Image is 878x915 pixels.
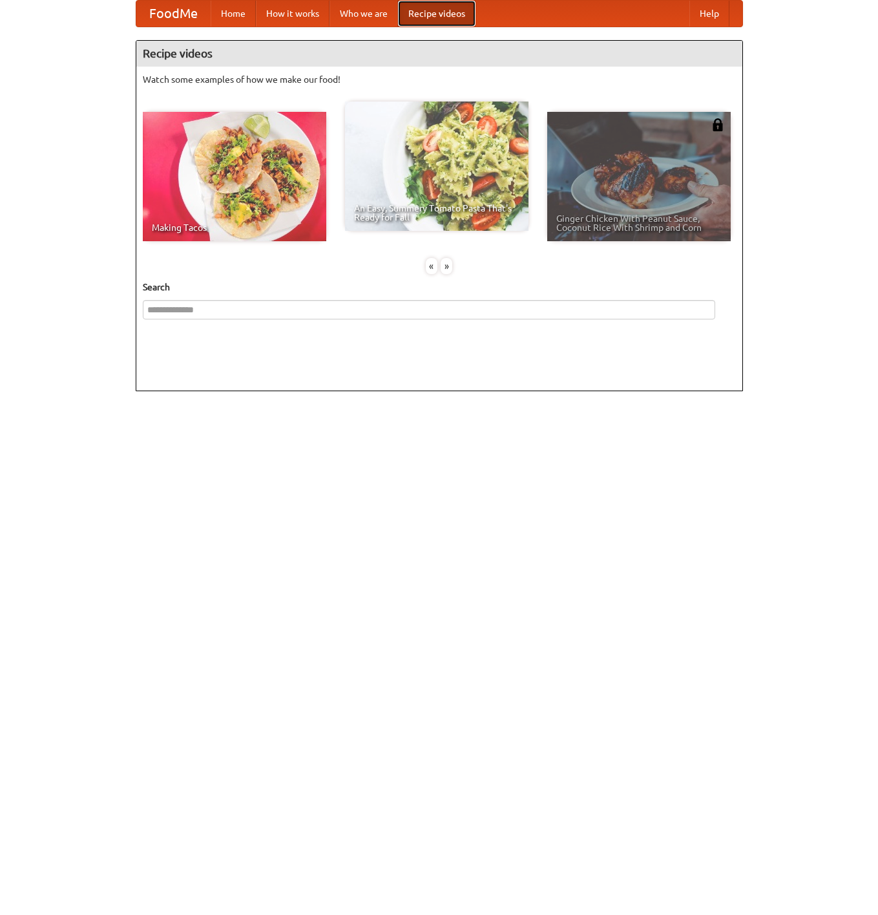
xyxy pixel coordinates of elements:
h4: Recipe videos [136,41,742,67]
img: 483408.png [711,118,724,131]
h5: Search [143,281,736,294]
div: « [426,258,437,274]
a: Recipe videos [398,1,476,27]
a: Home [211,1,256,27]
a: How it works [256,1,329,27]
a: FoodMe [136,1,211,27]
span: Making Tacos [152,223,317,232]
a: An Easy, Summery Tomato Pasta That's Ready for Fall [345,102,528,231]
div: » [441,258,452,274]
a: Who we are [329,1,398,27]
a: Making Tacos [143,112,326,241]
p: Watch some examples of how we make our food! [143,73,736,86]
a: Help [689,1,729,27]
span: An Easy, Summery Tomato Pasta That's Ready for Fall [354,204,519,222]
